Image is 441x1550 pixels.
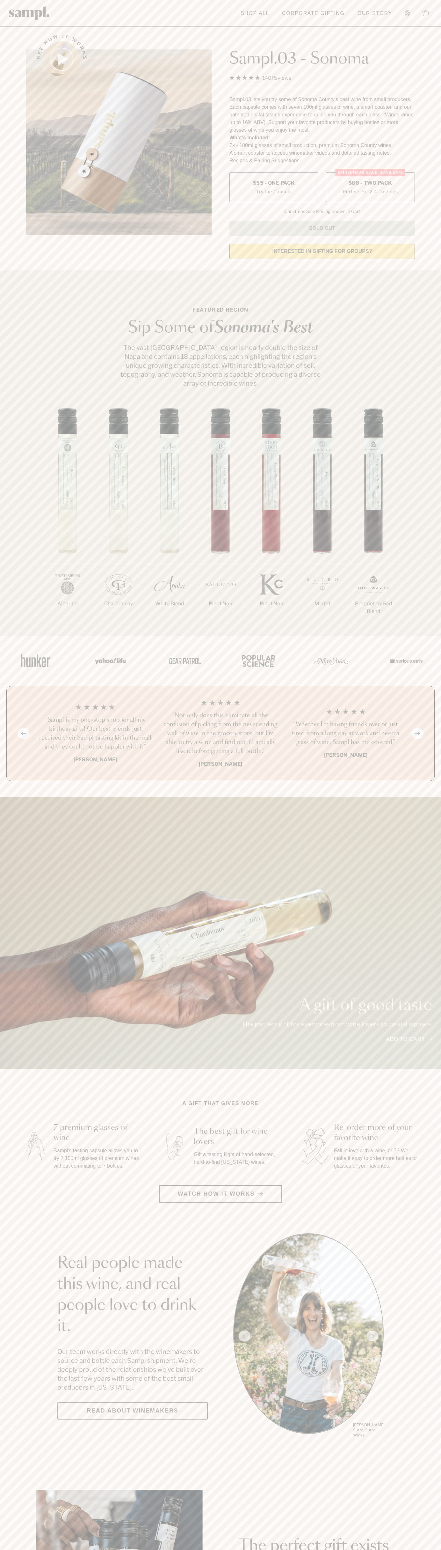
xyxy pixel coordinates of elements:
h3: “Not only does this eliminate all the confusion of picking from the never ending wall of wine in ... [163,711,278,756]
h2: A gift that gives more [183,1100,259,1107]
li: 2 / 4 [163,699,278,768]
p: Merlot [297,600,348,608]
p: The perfect gift for everyone from wine lovers to casual sippers. [242,1020,432,1029]
button: Next slide [412,728,423,739]
span: $88 - Two Pack [349,180,392,187]
li: 3 / 4 [288,699,403,768]
li: Recipes & Pairing Suggestions [229,157,415,165]
p: [PERSON_NAME] Sutro, Sutro Wines [353,1422,384,1438]
li: 6 / 7 [297,408,348,628]
p: Chardonnay [93,600,144,608]
img: Artboard_3_0b291449-6e8c-4d07-b2c2-3f3601a19cd1_x450.png [312,647,351,675]
p: Fall in love with a wine, or 7? We make it easy to order more bottles or glasses of your favorites. [334,1147,421,1170]
span: 140 [263,75,271,81]
li: 1 / 7 [42,408,93,628]
li: 3 / 7 [144,408,195,628]
li: 7x - 100ml glasses of small production, premium Sonoma County wines [229,142,415,149]
p: Our team works directly with the winemakers to source and bottle each Sampl shipment. We’re deepl... [57,1347,208,1392]
em: Sonoma's Best [214,320,313,336]
img: Sampl logo [9,6,50,20]
div: 140Reviews [229,74,291,82]
li: 2 / 7 [93,408,144,628]
button: Previous slide [18,728,29,739]
div: Sampl.03 lets you try some of Sonoma County's best wine from small producers. Each capsule comes ... [229,96,415,134]
h3: The best gift for wine lovers [194,1126,280,1147]
button: Watch how it works [159,1185,282,1203]
p: Proprietary Red Blend [348,600,399,615]
p: Pinot Noir [246,600,297,608]
b: [PERSON_NAME] [74,757,117,763]
small: Perfect For 2-4 Tastings [343,188,398,195]
button: Sold Out [229,221,415,236]
ul: carousel [233,1233,384,1439]
p: Pinot Noir [195,600,246,608]
small: Try the Capsule [256,188,292,195]
a: Add to cart [386,1035,432,1044]
h1: Sampl.03 - Sonoma [229,49,415,69]
p: White Blend [144,600,195,608]
a: Our Story [354,6,395,20]
p: Gift a tasting flight of hand-selected, hard-to-find [US_STATE] wines. [194,1151,280,1166]
h2: Sip Some of [119,320,322,336]
h3: 7 premium glasses of wine [54,1123,140,1143]
p: Albarino [42,600,93,608]
li: 7 / 7 [348,408,399,636]
img: Artboard_6_04f9a106-072f-468a-bdd7-f11783b05722_x450.png [90,647,129,675]
b: [PERSON_NAME] [324,752,367,758]
span: Reviews [271,75,291,81]
h3: “Whether I'm having friends over or just tired from a long day at work and need a glass of wine, ... [288,720,403,747]
button: See how it works [44,41,80,77]
img: Artboard_4_28b4d326-c26e-48f9-9c80-911f17d6414e_x450.png [238,647,277,675]
a: Shop All [237,6,272,20]
p: Sampl's tasting capsule allows you to try 7 100ml glasses of premium wines without committing to ... [54,1147,140,1170]
b: [PERSON_NAME] [199,761,242,767]
div: slide 1 [233,1233,384,1439]
p: The vast [GEOGRAPHIC_DATA] region is nearly double the size of Napa and contains 18 appellations,... [119,343,322,388]
h3: “Sampl is my one-stop shop for all my birthday gifts! Our best friends just received their Sampl ... [38,716,153,751]
a: interested in gifting for groups? [229,244,415,259]
img: Sampl.03 - Sonoma [26,49,212,235]
li: 4 / 7 [195,408,246,628]
li: A smart coaster to access winemaker videos and detailed tasting notes. [229,149,415,157]
li: 1 / 4 [38,699,153,768]
a: Read about Winemakers [57,1402,208,1420]
div: Christmas SALE! Save 20% [336,169,405,176]
p: A gift of good taste [242,998,432,1013]
h2: Real people made this wine, and real people love to drink it. [57,1253,208,1337]
p: Featured Region [119,306,322,314]
h3: Re-order more of your favorite wine [334,1123,421,1143]
a: Corporate Gifting [279,6,348,20]
img: Artboard_1_c8cd28af-0030-4af1-819c-248e302c7f06_x450.png [17,647,55,675]
li: 5 / 7 [246,408,297,628]
span: $55 - One Pack [253,180,295,187]
li: Christmas Sale Pricing Shown In Cart [281,209,363,214]
strong: What’s Included: [229,135,270,140]
img: Artboard_7_5b34974b-f019-449e-91fb-745f8d0877ee_x450.png [386,647,424,675]
img: Artboard_5_7fdae55a-36fd-43f7-8bfd-f74a06a2878e_x450.png [164,647,203,675]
